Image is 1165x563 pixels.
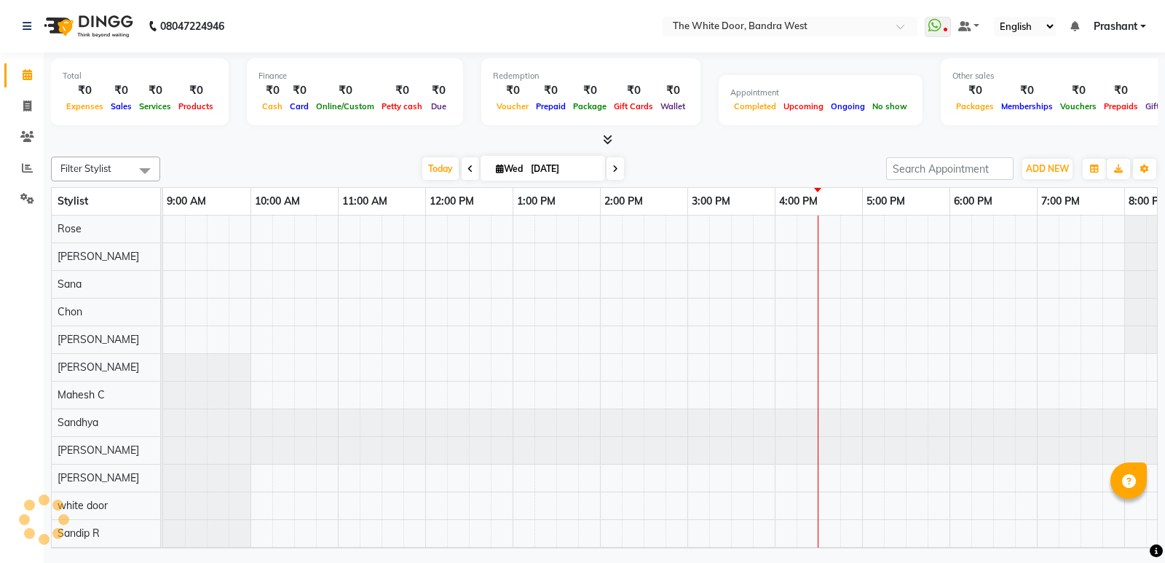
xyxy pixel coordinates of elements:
[63,70,217,82] div: Total
[493,70,689,82] div: Redemption
[175,82,217,99] div: ₹0
[775,191,821,212] a: 4:00 PM
[526,158,599,180] input: 2025-09-03
[426,191,478,212] a: 12:00 PM
[63,101,107,111] span: Expenses
[339,191,391,212] a: 11:00 AM
[492,163,526,174] span: Wed
[427,101,450,111] span: Due
[569,82,610,99] div: ₹0
[258,101,286,111] span: Cash
[998,82,1057,99] div: ₹0
[688,191,734,212] a: 3:00 PM
[827,101,869,111] span: Ongoing
[63,82,107,99] div: ₹0
[730,101,780,111] span: Completed
[780,101,827,111] span: Upcoming
[58,471,139,484] span: [PERSON_NAME]
[58,305,82,318] span: Chon
[258,70,451,82] div: Finance
[312,101,378,111] span: Online/Custom
[135,82,175,99] div: ₹0
[886,157,1014,180] input: Search Appointment
[1026,163,1069,174] span: ADD NEW
[286,82,312,99] div: ₹0
[58,194,88,208] span: Stylist
[601,191,647,212] a: 2:00 PM
[863,191,909,212] a: 5:00 PM
[1100,101,1142,111] span: Prepaids
[135,101,175,111] span: Services
[378,101,426,111] span: Petty cash
[58,333,139,346] span: [PERSON_NAME]
[657,101,689,111] span: Wallet
[286,101,312,111] span: Card
[422,157,459,180] span: Today
[258,82,286,99] div: ₹0
[610,101,657,111] span: Gift Cards
[426,82,451,99] div: ₹0
[569,101,610,111] span: Package
[493,101,532,111] span: Voucher
[952,101,998,111] span: Packages
[163,191,210,212] a: 9:00 AM
[312,82,378,99] div: ₹0
[58,527,100,540] span: Sandip R
[532,82,569,99] div: ₹0
[998,101,1057,111] span: Memberships
[1100,82,1142,99] div: ₹0
[160,6,224,47] b: 08047224946
[1094,19,1137,34] span: Prashant
[58,444,139,457] span: [PERSON_NAME]
[58,250,139,263] span: [PERSON_NAME]
[1022,159,1073,179] button: ADD NEW
[952,82,998,99] div: ₹0
[1057,82,1100,99] div: ₹0
[107,101,135,111] span: Sales
[532,101,569,111] span: Prepaid
[378,82,426,99] div: ₹0
[950,191,996,212] a: 6:00 PM
[869,101,911,111] span: No show
[730,87,911,99] div: Appointment
[58,222,82,235] span: Rose
[1038,191,1083,212] a: 7:00 PM
[58,388,105,401] span: Mahesh C
[610,82,657,99] div: ₹0
[657,82,689,99] div: ₹0
[1057,101,1100,111] span: Vouchers
[175,101,217,111] span: Products
[107,82,135,99] div: ₹0
[58,277,82,291] span: Sana
[58,361,139,374] span: [PERSON_NAME]
[58,416,98,429] span: Sandhya
[513,191,559,212] a: 1:00 PM
[60,162,111,174] span: Filter Stylist
[493,82,532,99] div: ₹0
[58,499,108,512] span: white door
[37,6,137,47] img: logo
[251,191,304,212] a: 10:00 AM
